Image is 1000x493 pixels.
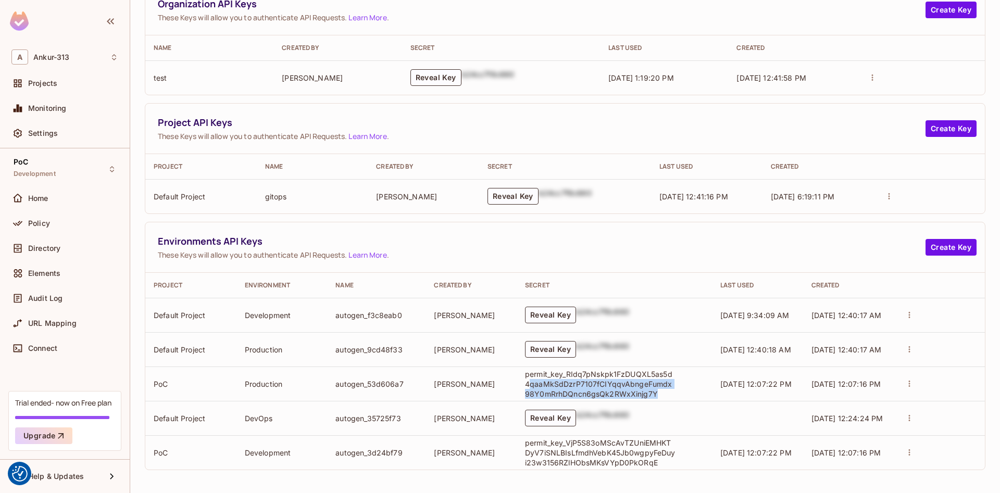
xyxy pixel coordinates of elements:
span: These Keys will allow you to authenticate API Requests. . [158,250,926,260]
span: [DATE] 9:34:09 AM [720,311,790,320]
div: Environment [245,281,319,289]
div: Last Used [608,44,720,52]
div: Created [811,281,886,289]
div: Project [154,162,248,171]
button: Create Key [926,120,977,137]
span: [DATE] 6:19:11 PM [771,192,835,201]
span: Help & Updates [28,472,84,481]
td: Default Project [145,332,236,366]
div: Created [736,44,848,52]
span: Elements [28,269,60,277]
span: PoC [14,158,28,166]
td: autogen_35725f73 [327,401,426,435]
td: autogen_3d24bf79 [327,435,426,470]
td: autogen_9cd48f33 [327,332,426,366]
span: [DATE] 12:41:58 PM [736,73,806,82]
td: DevOps [236,401,328,435]
div: Last Used [659,162,754,171]
span: Home [28,194,48,203]
td: Production [236,332,328,366]
button: Consent Preferences [12,466,28,482]
button: Reveal Key [525,307,576,323]
button: Reveal Key [488,188,539,205]
td: autogen_53d606a7 [327,366,426,401]
td: Default Project [145,179,257,213]
button: Create Key [926,2,977,18]
button: Reveal Key [410,69,461,86]
div: Trial ended- now on Free plan [15,398,111,408]
button: Upgrade [15,427,72,444]
span: [DATE] 12:24:24 PM [811,414,883,423]
span: Project API Keys [158,116,926,129]
div: Name [335,281,417,289]
div: Secret [410,44,592,52]
span: URL Mapping [28,319,77,327]
div: Project [154,281,228,289]
div: Last Used [720,281,795,289]
img: Revisit consent button [12,466,28,482]
div: b24cc7f8c660 [576,307,629,323]
td: [PERSON_NAME] [426,332,517,366]
td: [PERSON_NAME] [426,435,517,470]
td: test [145,60,273,95]
td: Default Project [145,298,236,332]
span: Directory [28,244,60,252]
td: [PERSON_NAME] [368,179,479,213]
div: Created [771,162,866,171]
span: Development [14,170,56,178]
span: Projects [28,79,57,87]
span: [DATE] 1:19:20 PM [608,73,674,82]
a: Learn More [348,131,386,141]
img: SReyMgAAAABJRU5ErkJggg== [10,11,29,31]
button: Create Key [926,239,977,256]
a: Learn More [348,250,386,260]
div: Created By [434,281,508,289]
div: b24cc7f8c660 [539,188,592,205]
td: Default Project [145,401,236,435]
p: permit_key_RIdq7pNskpk1FzDUQXL5as5d4qaaMkSdDzrP7107fCIYqqvAbngeFumdx98Y0mRrhDQncn6gsQk2RWxXinjg7Y [525,369,676,399]
button: Reveal Key [525,341,576,358]
div: b24cc7f8c660 [576,410,629,426]
div: Created By [376,162,471,171]
td: [PERSON_NAME] [426,366,517,401]
button: actions [902,411,917,425]
p: permit_key_VjP5S83oMScAvTZUniEMHKTDyV7iSNLBIsLfmdhVebK45Jb0wgpyFeDuyi23w3156RZlHObsMKsVYpD0PkORqE [525,438,676,467]
span: [DATE] 12:07:22 PM [720,448,792,457]
span: A [11,49,28,65]
div: Name [154,44,265,52]
span: [DATE] 12:40:17 AM [811,345,882,354]
button: actions [902,376,917,391]
td: PoC [145,366,236,401]
span: Audit Log [28,294,63,302]
button: actions [902,342,917,357]
span: Environments API Keys [158,235,926,248]
div: b24cc7f8c660 [461,69,515,86]
div: b24cc7f8c660 [576,341,629,358]
button: actions [902,308,917,322]
button: actions [902,445,917,460]
div: Secret [525,281,704,289]
span: [DATE] 12:40:17 AM [811,311,882,320]
td: Development [236,298,328,332]
span: [DATE] 12:41:16 PM [659,192,728,201]
span: [DATE] 12:40:18 AM [720,345,791,354]
td: Development [236,435,328,470]
a: Learn More [348,12,386,22]
span: [DATE] 12:07:22 PM [720,380,792,388]
div: Secret [488,162,643,171]
div: Name [265,162,360,171]
span: [DATE] 12:07:16 PM [811,380,881,388]
span: [DATE] 12:07:16 PM [811,448,881,457]
button: Reveal Key [525,410,576,426]
td: Production [236,366,328,401]
button: actions [882,189,896,204]
td: [PERSON_NAME] [426,298,517,332]
span: Connect [28,344,57,352]
td: autogen_f3c8eab0 [327,298,426,332]
td: PoC [145,435,236,470]
span: These Keys will allow you to authenticate API Requests. . [158,131,926,141]
span: These Keys will allow you to authenticate API Requests. . [158,12,926,22]
div: Created By [282,44,393,52]
button: actions [865,70,880,85]
span: Settings [28,129,58,137]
